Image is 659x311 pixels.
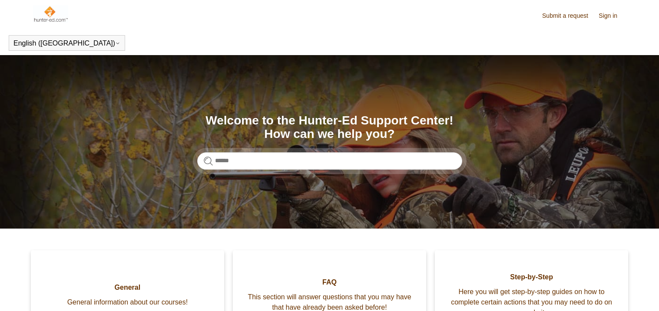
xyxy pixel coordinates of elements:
[44,297,211,308] span: General information about our courses!
[542,11,597,20] a: Submit a request
[13,39,120,47] button: English ([GEOGRAPHIC_DATA])
[599,11,626,20] a: Sign in
[246,277,413,288] span: FAQ
[603,282,653,304] div: Chat Support
[448,272,615,282] span: Step-by-Step
[197,152,462,170] input: Search
[33,5,68,23] img: Hunter-Ed Help Center home page
[197,114,462,141] h1: Welcome to the Hunter-Ed Support Center! How can we help you?
[44,282,211,293] span: General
